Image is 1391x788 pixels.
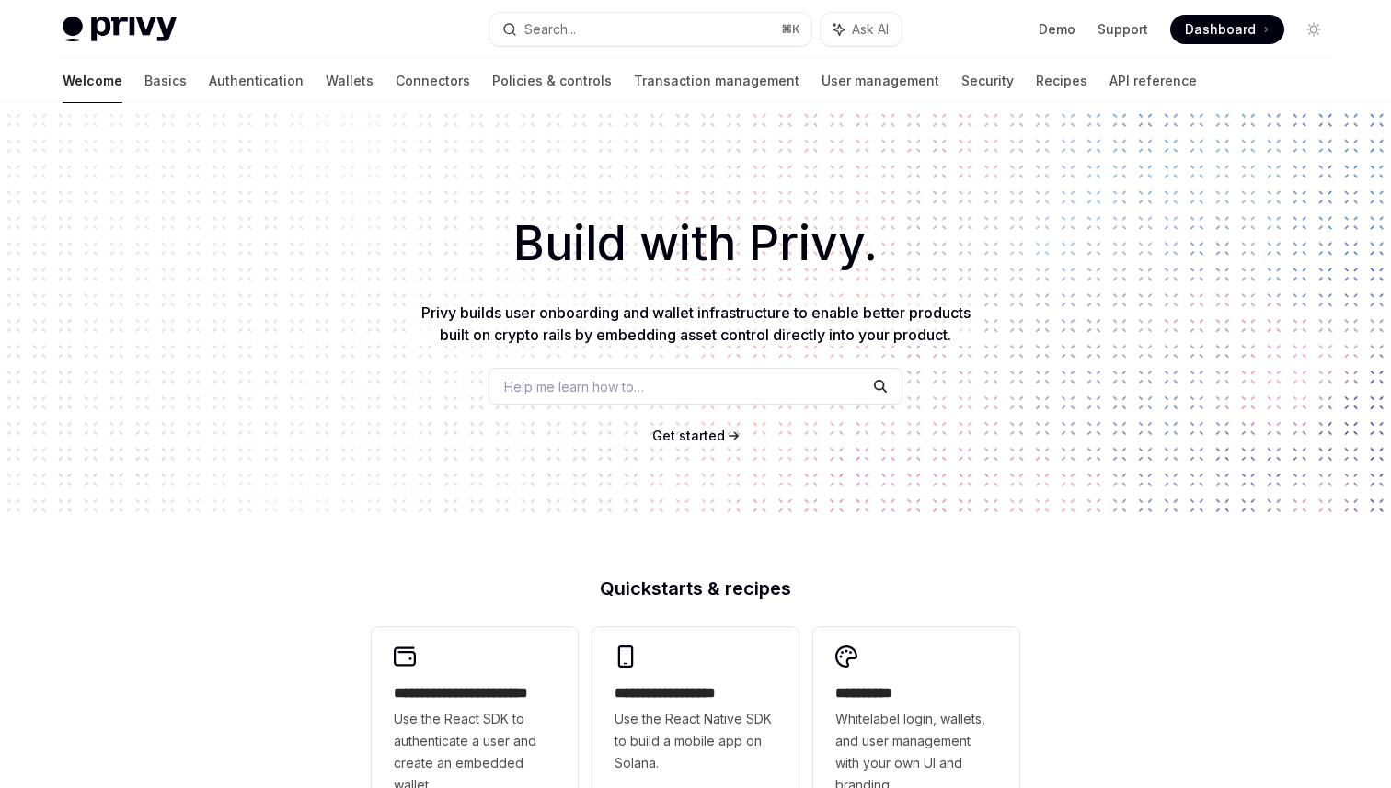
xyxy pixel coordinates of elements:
[634,59,799,103] a: Transaction management
[1299,15,1328,44] button: Toggle dark mode
[1185,20,1256,39] span: Dashboard
[63,59,122,103] a: Welcome
[781,22,800,37] span: ⌘ K
[1036,59,1087,103] a: Recipes
[326,59,374,103] a: Wallets
[821,13,902,46] button: Ask AI
[421,303,971,344] span: Privy builds user onboarding and wallet infrastructure to enable better products built on crypto ...
[492,59,612,103] a: Policies & controls
[63,17,177,42] img: light logo
[209,59,304,103] a: Authentication
[1039,20,1075,39] a: Demo
[1098,20,1148,39] a: Support
[524,18,576,40] div: Search...
[1170,15,1284,44] a: Dashboard
[489,13,811,46] button: Search...⌘K
[961,59,1014,103] a: Security
[822,59,939,103] a: User management
[652,428,725,443] span: Get started
[144,59,187,103] a: Basics
[852,20,889,39] span: Ask AI
[372,579,1019,598] h2: Quickstarts & recipes
[396,59,470,103] a: Connectors
[652,427,725,445] a: Get started
[504,377,644,396] span: Help me learn how to…
[29,208,1362,280] h1: Build with Privy.
[615,708,776,774] span: Use the React Native SDK to build a mobile app on Solana.
[1109,59,1197,103] a: API reference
